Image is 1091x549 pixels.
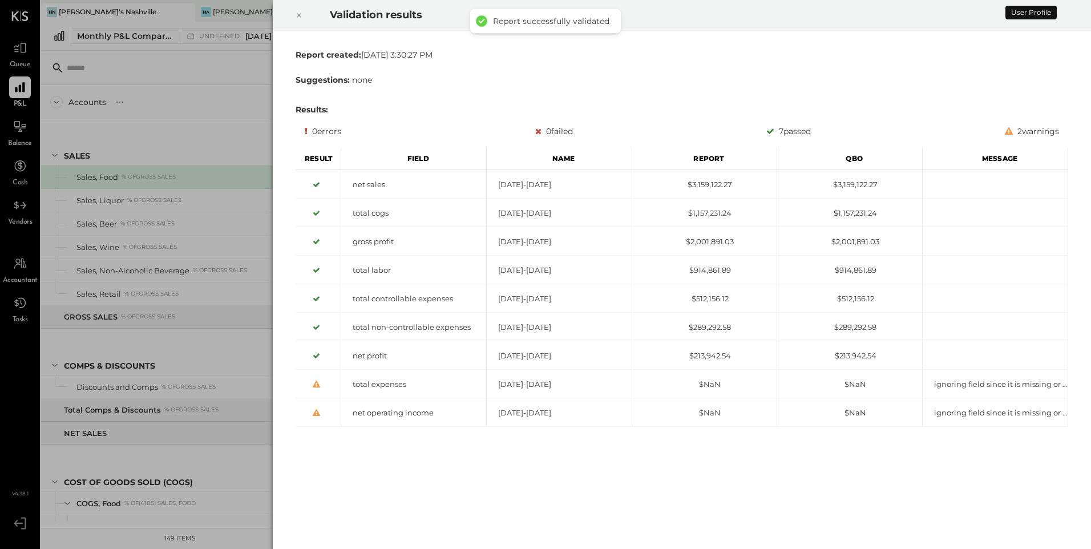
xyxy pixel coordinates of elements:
[632,236,777,247] div: $2,001,891.03
[487,236,632,247] div: [DATE]-[DATE]
[632,350,777,361] div: $213,942.54
[341,379,486,390] div: total expenses
[341,322,486,333] div: total non-controllable expenses
[777,322,922,333] div: $289,292.58
[777,293,922,304] div: $512,156.12
[777,147,923,170] div: Qbo
[1005,124,1059,138] div: 2 warnings
[777,179,922,190] div: $3,159,122.27
[341,293,486,304] div: total controllable expenses
[341,236,486,247] div: gross profit
[352,75,372,85] span: none
[487,147,632,170] div: Name
[341,208,486,219] div: total cogs
[296,104,328,115] b: Results:
[777,208,922,219] div: $1,157,231.24
[632,147,778,170] div: Report
[777,236,922,247] div: $2,001,891.03
[487,293,632,304] div: [DATE]-[DATE]
[632,407,777,418] div: $NaN
[923,147,1068,170] div: Message
[777,407,922,418] div: $NaN
[632,379,777,390] div: $NaN
[296,75,350,85] b: Suggestions:
[777,265,922,276] div: $914,861.89
[632,293,777,304] div: $512,156.12
[296,50,361,60] b: Report created:
[341,147,487,170] div: Field
[296,147,341,170] div: Result
[341,179,486,190] div: net sales
[632,265,777,276] div: $914,861.89
[777,350,922,361] div: $213,942.54
[341,350,486,361] div: net profit
[535,124,573,138] div: 0 failed
[296,49,1068,60] div: [DATE] 3:30:27 PM
[493,16,609,26] div: Report successfully validated
[487,208,632,219] div: [DATE]-[DATE]
[1005,6,1057,19] div: User Profile
[632,322,777,333] div: $289,292.58
[632,179,777,190] div: $3,159,122.27
[487,407,632,418] div: [DATE]-[DATE]
[487,265,632,276] div: [DATE]-[DATE]
[632,208,777,219] div: $1,157,231.24
[305,124,341,138] div: 0 errors
[923,407,1068,418] div: ignoring field since it is missing or hidden from report
[341,265,486,276] div: total labor
[330,1,939,29] h2: Validation results
[487,350,632,361] div: [DATE]-[DATE]
[341,407,486,418] div: net operating income
[777,379,922,390] div: $NaN
[923,379,1068,390] div: ignoring field since it is missing or hidden from report
[487,322,632,333] div: [DATE]-[DATE]
[487,179,632,190] div: [DATE]-[DATE]
[487,379,632,390] div: [DATE]-[DATE]
[766,124,811,138] div: 7 passed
